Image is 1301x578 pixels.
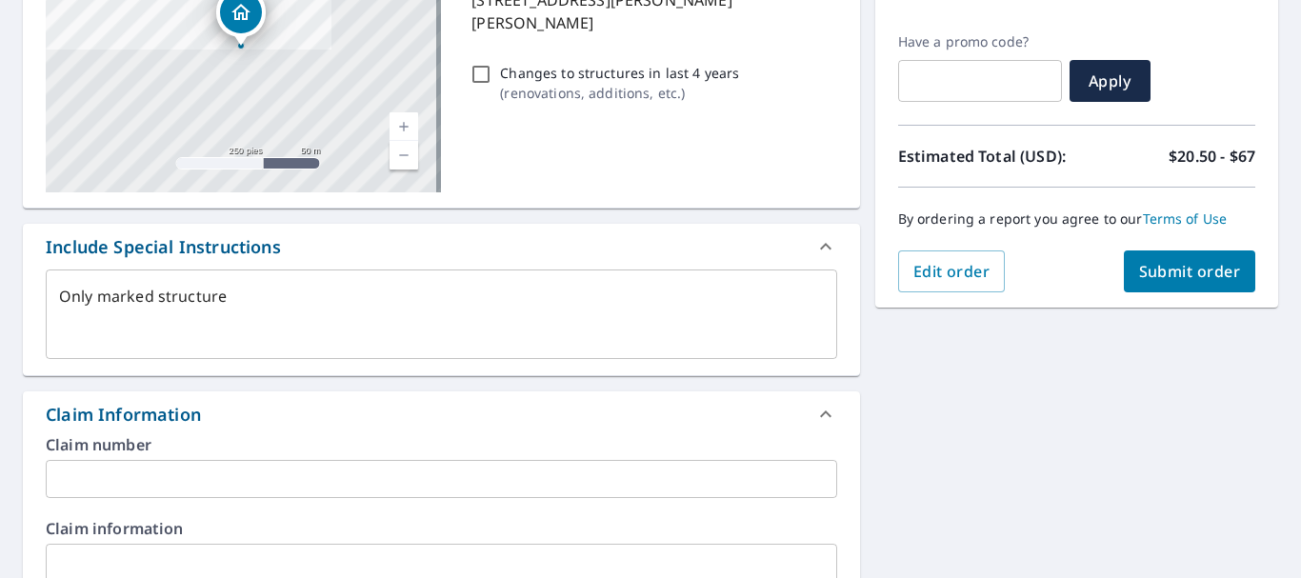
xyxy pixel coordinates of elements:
div: Include Special Instructions [46,234,281,260]
button: Edit order [898,250,1006,292]
div: Claim Information [23,391,860,437]
textarea: Only marked structure [59,288,824,342]
label: Have a promo code? [898,33,1062,50]
span: Submit order [1139,261,1241,282]
a: Nivel actual 17, ampliar [390,112,418,141]
div: Claim Information [46,402,201,428]
button: Apply [1070,60,1151,102]
p: By ordering a report you agree to our [898,210,1255,228]
p: Changes to structures in last 4 years [500,63,739,83]
a: Terms of Use [1143,209,1228,228]
p: Estimated Total (USD): [898,145,1077,168]
label: Claim number [46,437,837,452]
span: Apply [1085,70,1135,91]
span: Edit order [913,261,991,282]
label: Claim information [46,521,837,536]
a: Nivel actual 17, alejar [390,141,418,169]
button: Submit order [1124,250,1256,292]
p: $20.50 - $67 [1169,145,1255,168]
p: ( renovations, additions, etc. ) [500,83,739,103]
div: Include Special Instructions [23,224,860,269]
